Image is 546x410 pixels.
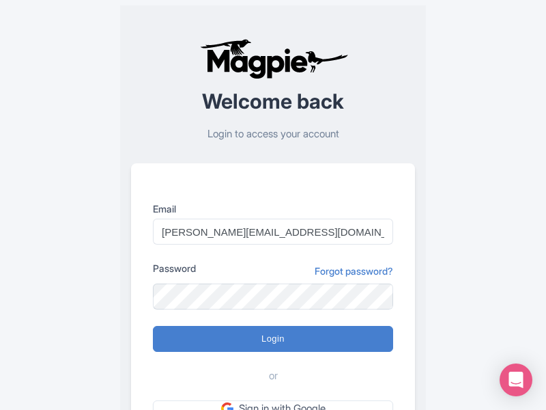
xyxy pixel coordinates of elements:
input: Login [153,326,393,352]
span: or [269,368,278,384]
h2: Welcome back [131,90,415,113]
label: Email [153,202,393,216]
a: Forgot password? [315,264,393,278]
input: you@example.com [153,219,393,245]
p: Login to access your account [131,126,415,142]
div: Open Intercom Messenger [500,364,532,396]
img: logo-ab69f6fb50320c5b225c76a69d11143b.png [197,38,350,79]
label: Password [153,261,196,275]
